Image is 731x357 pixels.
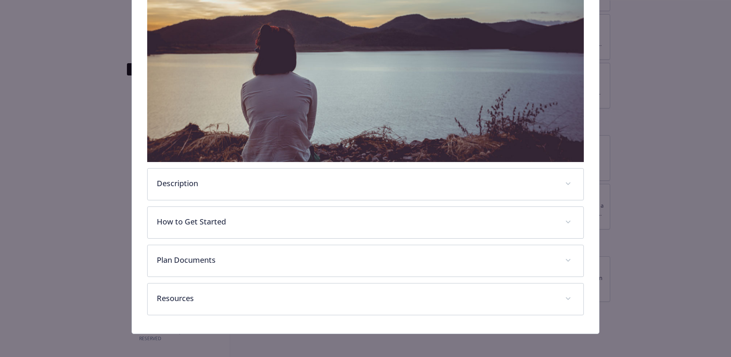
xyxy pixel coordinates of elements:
div: Plan Documents [148,245,583,277]
div: How to Get Started [148,207,583,238]
p: Plan Documents [157,254,556,266]
p: How to Get Started [157,216,556,228]
p: Description [157,178,556,189]
p: Resources [157,293,556,304]
div: Resources [148,283,583,315]
div: Description [148,169,583,200]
